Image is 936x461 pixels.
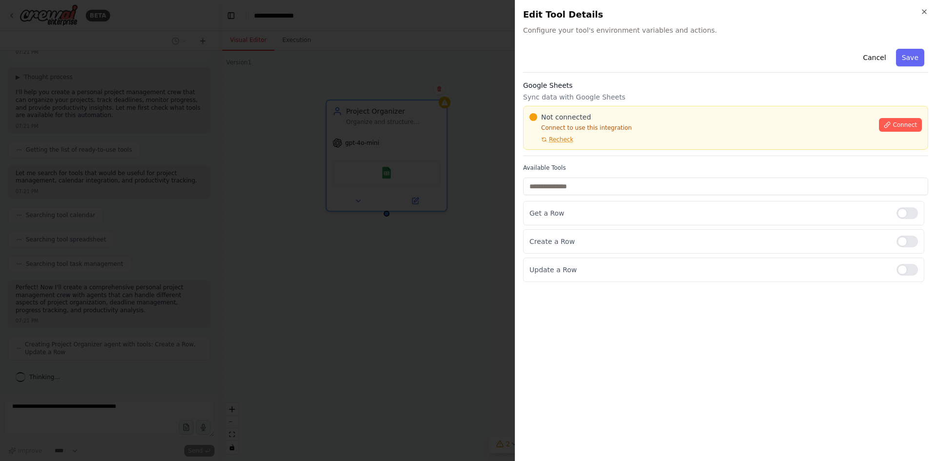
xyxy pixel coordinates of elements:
[523,92,928,102] p: Sync data with Google Sheets
[529,265,889,275] p: Update a Row
[529,208,889,218] p: Get a Row
[879,118,922,132] button: Connect
[523,25,928,35] span: Configure your tool's environment variables and actions.
[549,136,573,143] span: Recheck
[523,8,928,21] h2: Edit Tool Details
[893,121,917,129] span: Connect
[529,124,873,132] p: Connect to use this integration
[529,136,573,143] button: Recheck
[896,49,924,66] button: Save
[541,112,591,122] span: Not connected
[529,237,889,246] p: Create a Row
[523,80,928,90] h3: Google Sheets
[523,164,928,172] label: Available Tools
[857,49,892,66] button: Cancel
